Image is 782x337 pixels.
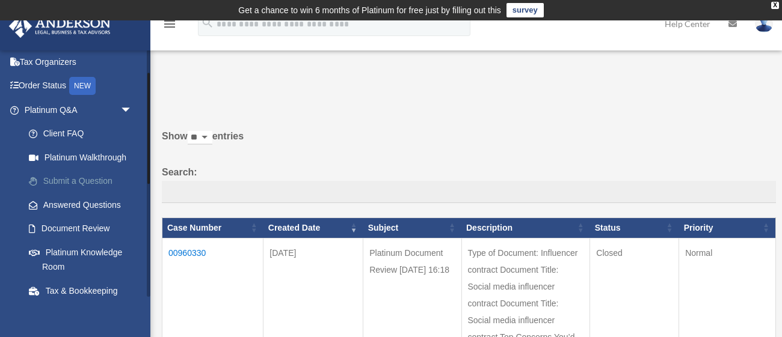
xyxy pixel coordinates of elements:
div: Get a chance to win 6 months of Platinum for free just by filling out this [238,3,501,17]
a: Platinum Walkthrough [17,145,150,169]
div: close [771,2,779,9]
span: arrow_drop_down [120,98,144,123]
a: Answered Questions [17,193,144,217]
label: Show entries [162,128,776,157]
a: Client FAQ [17,122,150,146]
a: survey [506,3,544,17]
div: NEW [69,77,96,95]
select: Showentries [188,131,212,145]
a: Order StatusNEW [8,74,150,99]
th: Priority: activate to sort column ascending [679,218,776,238]
input: Search: [162,181,776,204]
th: Description: activate to sort column ascending [461,218,590,238]
th: Subject: activate to sort column ascending [363,218,461,238]
th: Created Date: activate to sort column ascending [263,218,363,238]
th: Status: activate to sort column ascending [590,218,679,238]
th: Case Number: activate to sort column ascending [162,218,263,238]
img: User Pic [755,15,773,32]
a: Tax Organizers [8,50,150,74]
a: Platinum Knowledge Room [17,240,150,279]
label: Search: [162,164,776,204]
i: menu [162,17,177,31]
a: Tax & Bookkeeping Packages [17,279,150,317]
a: Submit a Question [17,169,150,193]
a: Document Review [17,217,150,241]
a: Platinum Q&Aarrow_drop_down [8,98,150,122]
i: search [201,16,214,29]
img: Anderson Advisors Platinum Portal [5,14,114,38]
a: menu [162,21,177,31]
